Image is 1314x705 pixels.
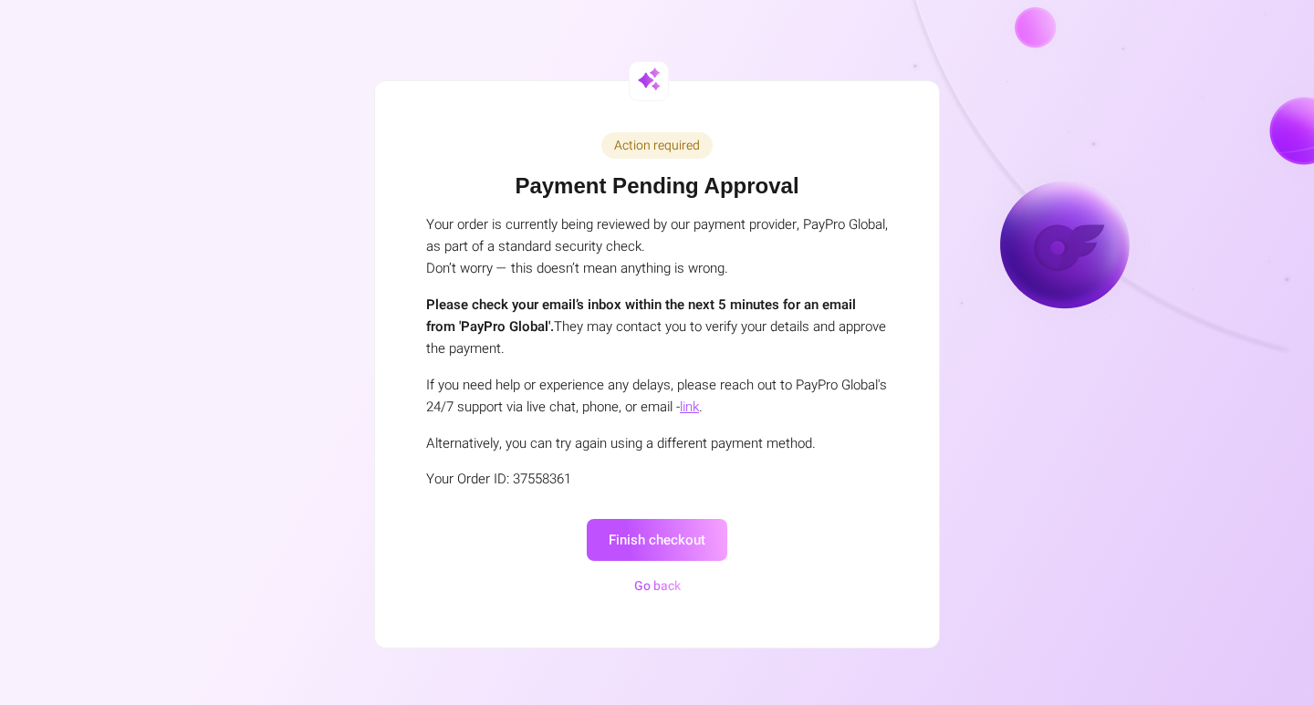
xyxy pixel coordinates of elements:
[426,469,888,490] div: Your Order ID: 37558361
[629,575,686,596] button: Go back
[426,295,856,337] strong: Please check your email’s inbox within the next 5 minutes for an email from 'PayPro Global'.
[426,173,888,200] h1: Payment Pending Approval
[587,519,727,562] button: Finish checkout
[601,132,713,159] div: Action required
[680,397,699,417] a: link
[426,213,888,279] p: Your order is currently being reviewed by our payment provider, PayPro Global, as part of a stand...
[426,432,888,454] p: Alternatively, you can try again using a different payment method.
[426,294,888,359] p: They may contact you to verify your details and approve the payment.
[426,374,888,418] p: If you need help or experience any delays, please reach out to PayPro Global's 24/7 support via l...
